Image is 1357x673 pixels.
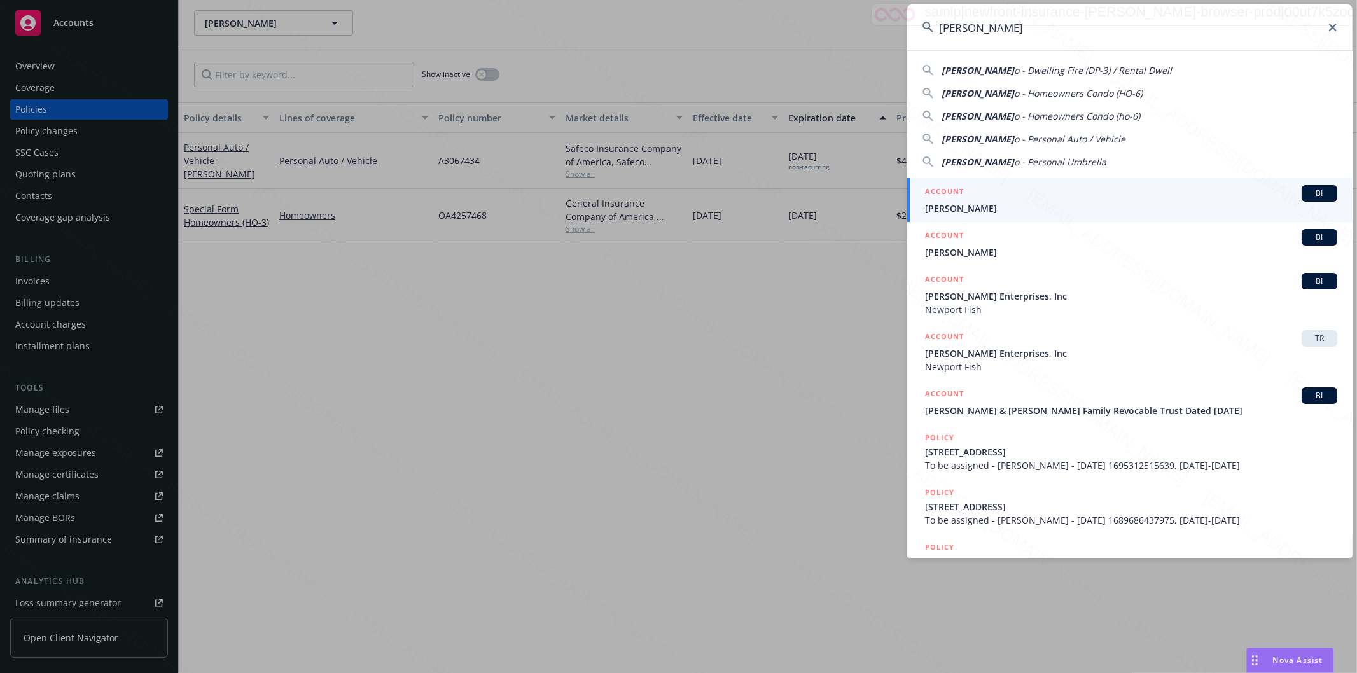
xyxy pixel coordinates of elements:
span: [PERSON_NAME] [942,87,1014,99]
span: BI [1307,232,1332,243]
span: BI [1307,390,1332,401]
button: Nova Assist [1246,648,1334,673]
a: ACCOUNTBI[PERSON_NAME] & [PERSON_NAME] Family Revocable Trust Dated [DATE] [907,380,1353,424]
span: [PERSON_NAME] [942,133,1014,145]
div: Drag to move [1247,648,1263,672]
input: Search... [907,4,1353,50]
span: [PERSON_NAME] [925,202,1337,215]
h5: ACCOUNT [925,387,964,403]
span: o - Homeowners Condo (HO-6) [1014,87,1143,99]
span: Nova Assist [1273,655,1323,665]
h5: ACCOUNT [925,185,964,200]
a: ACCOUNTTR[PERSON_NAME] Enterprises, IncNewport Fish [907,323,1353,380]
span: o - Personal Umbrella [1014,156,1106,168]
h5: POLICY [925,541,954,553]
a: ACCOUNTBI[PERSON_NAME] [907,178,1353,222]
span: [PERSON_NAME] & [PERSON_NAME] Family Revocable Trust Dated [DATE] [925,404,1337,417]
h5: ACCOUNT [925,229,964,244]
span: To be assigned - [PERSON_NAME] - [DATE] 1695312515639, [DATE]-[DATE] [925,459,1337,472]
span: To be assigned - [PERSON_NAME] - [DATE] 1689686437975, [DATE]-[DATE] [925,513,1337,527]
span: [PERSON_NAME] [942,110,1014,122]
a: ACCOUNTBI[PERSON_NAME] [907,222,1353,266]
span: Newport Fish [925,303,1337,316]
span: TR [1307,333,1332,344]
h5: ACCOUNT [925,330,964,345]
span: [STREET_ADDRESS] [925,500,1337,513]
span: [STREET_ADDRESS] [925,445,1337,459]
a: POLICY[STREET_ADDRESS]To be assigned - [PERSON_NAME] - [DATE] 1695312515639, [DATE]-[DATE] [907,424,1353,479]
span: [PERSON_NAME] - Personal Umbrella [925,555,1337,568]
span: Newport Fish [925,360,1337,373]
span: [PERSON_NAME] [925,246,1337,259]
h5: ACCOUNT [925,273,964,288]
span: o - Dwelling Fire (DP-3) / Rental Dwell [1014,64,1172,76]
span: BI [1307,275,1332,287]
h5: POLICY [925,486,954,499]
span: [PERSON_NAME] Enterprises, Inc [925,289,1337,303]
span: BI [1307,188,1332,199]
span: o - Homeowners Condo (ho-6) [1014,110,1140,122]
span: [PERSON_NAME] Enterprises, Inc [925,347,1337,360]
span: [PERSON_NAME] [942,156,1014,168]
h5: POLICY [925,431,954,444]
a: ACCOUNTBI[PERSON_NAME] Enterprises, IncNewport Fish [907,266,1353,323]
span: [PERSON_NAME] [942,64,1014,76]
a: POLICY[STREET_ADDRESS]To be assigned - [PERSON_NAME] - [DATE] 1689686437975, [DATE]-[DATE] [907,479,1353,534]
span: o - Personal Auto / Vehicle [1014,133,1125,145]
a: POLICY[PERSON_NAME] - Personal Umbrella [907,534,1353,588]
